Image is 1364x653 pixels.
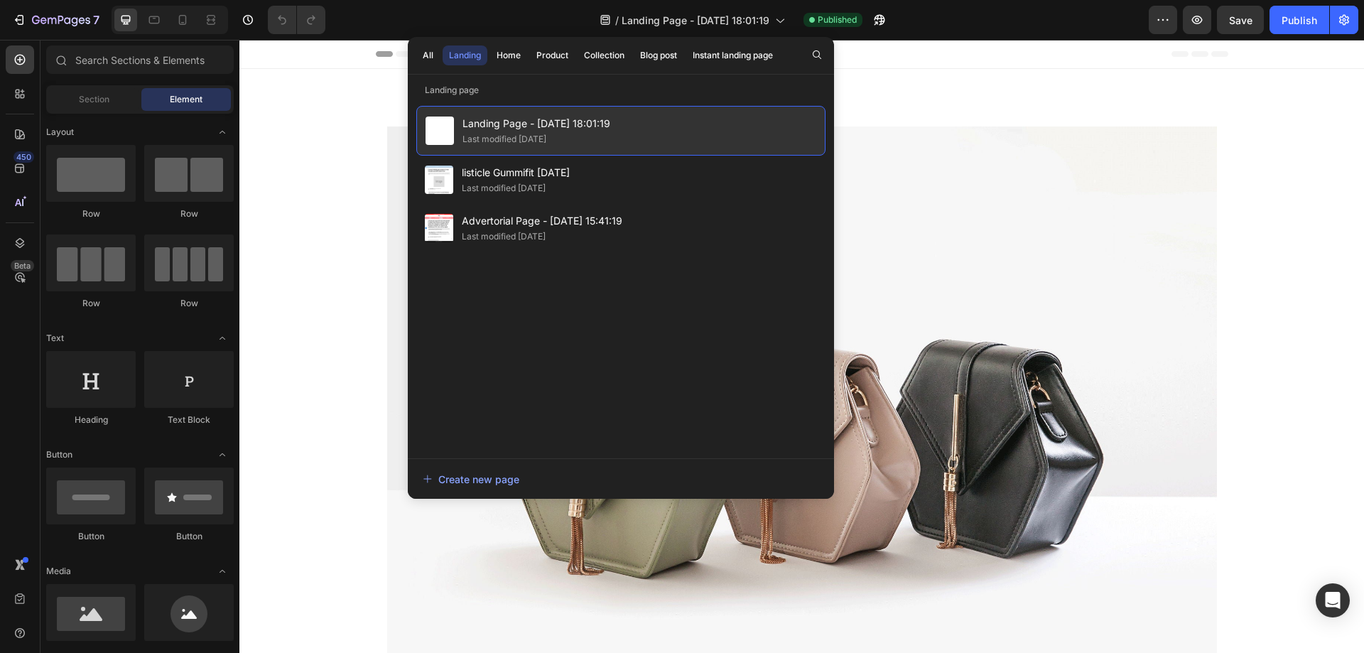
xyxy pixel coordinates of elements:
[1270,6,1329,34] button: Publish
[423,472,519,487] div: Create new page
[11,260,34,271] div: Beta
[46,414,136,426] div: Heading
[144,414,234,426] div: Text Block
[578,45,631,65] button: Collection
[640,49,677,62] div: Blog post
[13,151,34,163] div: 450
[490,45,527,65] button: Home
[93,11,99,28] p: 7
[462,132,546,146] div: Last modified [DATE]
[497,49,521,62] div: Home
[170,93,202,106] span: Element
[239,40,1364,653] iframe: Design area
[462,181,546,195] div: Last modified [DATE]
[144,530,234,543] div: Button
[1217,6,1264,34] button: Save
[462,212,622,230] span: Advertorial Page - [DATE] 15:41:19
[615,13,619,28] span: /
[584,49,624,62] div: Collection
[422,465,820,493] button: Create new page
[686,45,779,65] button: Instant landing page
[46,332,64,345] span: Text
[144,297,234,310] div: Row
[211,121,234,144] span: Toggle open
[408,83,834,97] p: Landing page
[79,93,109,106] span: Section
[46,126,74,139] span: Layout
[1282,13,1317,28] div: Publish
[634,45,683,65] button: Blog post
[211,327,234,350] span: Toggle open
[6,6,106,34] button: 7
[268,6,325,34] div: Undo/Redo
[462,164,570,181] span: listicle Gummifit [DATE]
[536,49,568,62] div: Product
[1229,14,1252,26] span: Save
[530,45,575,65] button: Product
[144,207,234,220] div: Row
[443,45,487,65] button: Landing
[622,13,769,28] span: Landing Page - [DATE] 18:01:19
[46,530,136,543] div: Button
[46,297,136,310] div: Row
[818,14,857,26] span: Published
[46,565,71,578] span: Media
[46,448,72,461] span: Button
[462,230,546,244] div: Last modified [DATE]
[1316,583,1350,617] div: Open Intercom Messenger
[416,45,440,65] button: All
[46,45,234,74] input: Search Sections & Elements
[46,207,136,220] div: Row
[449,49,481,62] div: Landing
[462,115,610,132] span: Landing Page - [DATE] 18:01:19
[423,49,433,62] div: All
[211,560,234,583] span: Toggle open
[211,443,234,466] span: Toggle open
[693,49,773,62] div: Instant landing page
